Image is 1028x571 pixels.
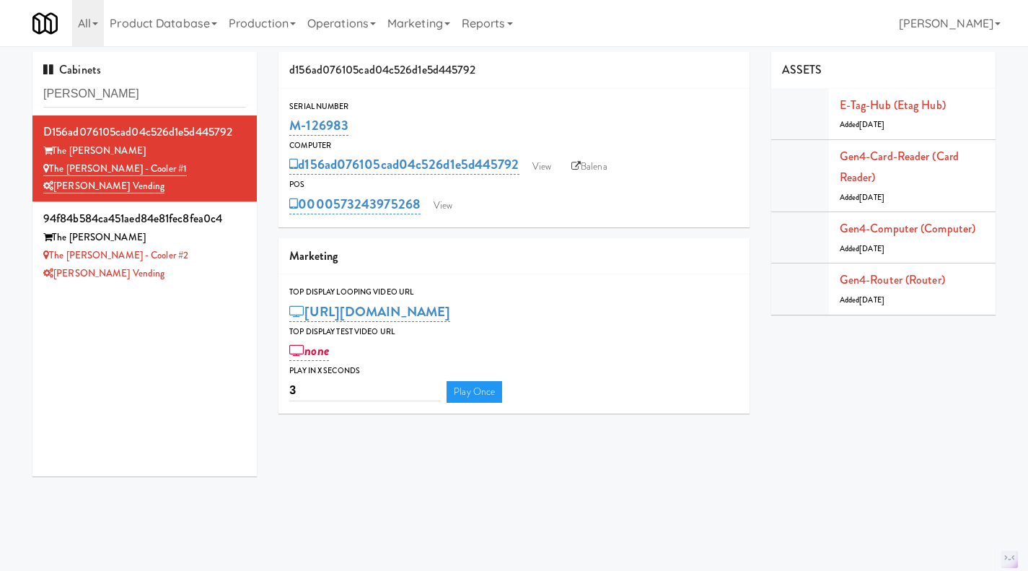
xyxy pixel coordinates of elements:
a: View [426,195,460,217]
a: d156ad076105cad04c526d1e5d445792 [289,154,519,175]
a: [URL][DOMAIN_NAME] [289,302,450,322]
div: The [PERSON_NAME] [43,142,246,160]
div: Play in X seconds [289,364,739,378]
span: ASSETS [782,61,822,78]
a: View [525,156,558,178]
div: Computer [289,139,739,153]
a: [PERSON_NAME] Vending [43,266,164,280]
div: Top Display Test Video Url [289,325,739,339]
a: E-tag-hub (Etag Hub) [840,97,946,113]
div: POS [289,178,739,192]
a: Balena [564,156,615,178]
span: Added [840,192,884,203]
input: Search cabinets [43,81,246,108]
span: [DATE] [859,192,884,203]
li: d156ad076105cad04c526d1e5d445792The [PERSON_NAME] The [PERSON_NAME] - Cooler #1[PERSON_NAME] Vending [32,115,257,202]
li: 94f84b584ca451aed84e81fec8fea0c4The [PERSON_NAME] The [PERSON_NAME] - Cooler #2[PERSON_NAME] Vending [32,202,257,288]
div: 94f84b584ca451aed84e81fec8fea0c4 [43,208,246,230]
img: Micromart [32,11,58,36]
div: d156ad076105cad04c526d1e5d445792 [278,52,750,89]
span: [DATE] [859,295,884,305]
a: [PERSON_NAME] Vending [43,179,164,193]
div: d156ad076105cad04c526d1e5d445792 [43,121,246,143]
a: 0000573243975268 [289,194,421,214]
a: none [289,341,329,361]
a: Gen4-card-reader (Card Reader) [840,148,959,186]
a: Play Once [447,381,502,403]
div: Top Display Looping Video Url [289,285,739,300]
a: M-126983 [289,115,348,136]
span: Added [840,119,884,130]
div: Serial Number [289,100,739,114]
a: The [PERSON_NAME] - Cooler #1 [43,162,187,176]
span: Added [840,295,884,305]
a: Gen4-router (Router) [840,271,945,288]
span: [DATE] [859,119,884,130]
div: The [PERSON_NAME] [43,229,246,247]
a: Gen4-computer (Computer) [840,220,975,237]
a: The [PERSON_NAME] - Cooler #2 [43,248,188,262]
span: Added [840,243,884,254]
span: [DATE] [859,243,884,254]
span: Cabinets [43,61,101,78]
span: Marketing [289,248,338,264]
